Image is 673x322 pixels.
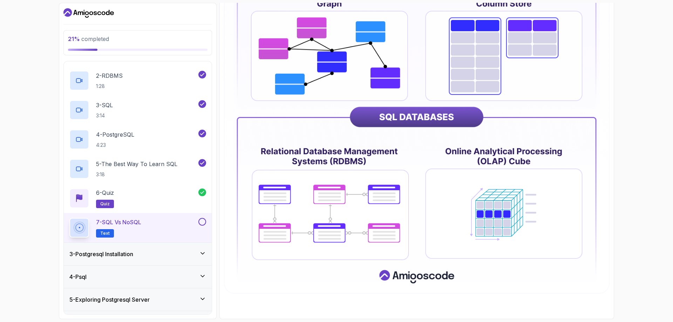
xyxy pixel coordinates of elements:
h3: 3 - Postgresql Installation [69,250,133,258]
button: 4-PostgreSQL4:23 [69,130,206,149]
span: Text [100,231,110,236]
p: 4 - PostgreSQL [96,130,134,139]
button: 5-The Best Way To Learn SQL3:18 [69,159,206,179]
button: 2-RDBMS1:28 [69,71,206,90]
h3: 4 - Psql [69,273,87,281]
p: 6 - Quiz [96,189,114,197]
p: 3:14 [96,112,113,119]
span: 21 % [68,35,80,42]
p: 3 - SQL [96,101,113,109]
p: 5 - The Best Way To Learn SQL [96,160,177,168]
button: 6-Quizquiz [69,189,206,208]
button: 3-Postgresql Installation [64,243,212,265]
p: 3:18 [96,171,177,178]
p: 4:23 [96,142,134,149]
span: completed [68,35,109,42]
h3: 5 - Exploring Postgresql Server [69,295,150,304]
a: Dashboard [63,7,114,19]
p: 2 - RDBMS [96,71,123,80]
p: 7 - SQL vs NoSQL [96,218,141,226]
p: 1:28 [96,83,123,90]
button: 4-Psql [64,266,212,288]
span: quiz [100,201,110,207]
button: 7-SQL vs NoSQLText [69,218,206,238]
button: 5-Exploring Postgresql Server [64,288,212,311]
button: 3-SQL3:14 [69,100,206,120]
